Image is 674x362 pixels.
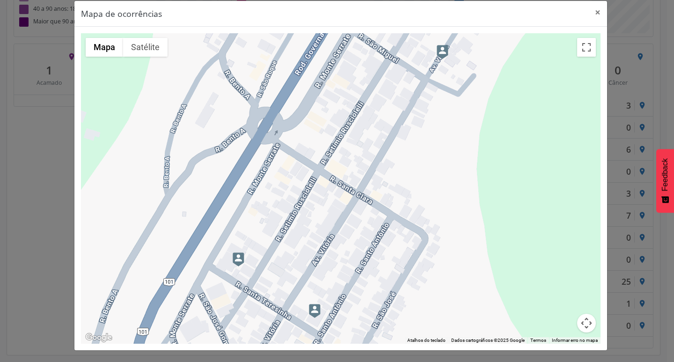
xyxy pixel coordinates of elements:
[83,332,114,344] img: Google
[83,332,114,344] a: Abrir esta área no Google Maps (abre uma nova janela)
[577,38,596,57] button: Ativar a visualização em tela cheia
[552,338,598,343] a: Informar erro no mapa
[661,158,669,191] span: Feedback
[656,149,674,213] button: Feedback - Mostrar pesquisa
[451,338,525,343] span: Dados cartográficos ©2025 Google
[86,38,123,57] button: Mostrar mapa de ruas
[81,7,162,20] h5: Mapa de ocorrências
[407,337,446,344] button: Atalhos do teclado
[530,338,546,343] a: Termos
[588,1,607,24] button: Close
[577,314,596,332] button: Controles da câmera no mapa
[123,38,168,57] button: Mostrar imagens de satélite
